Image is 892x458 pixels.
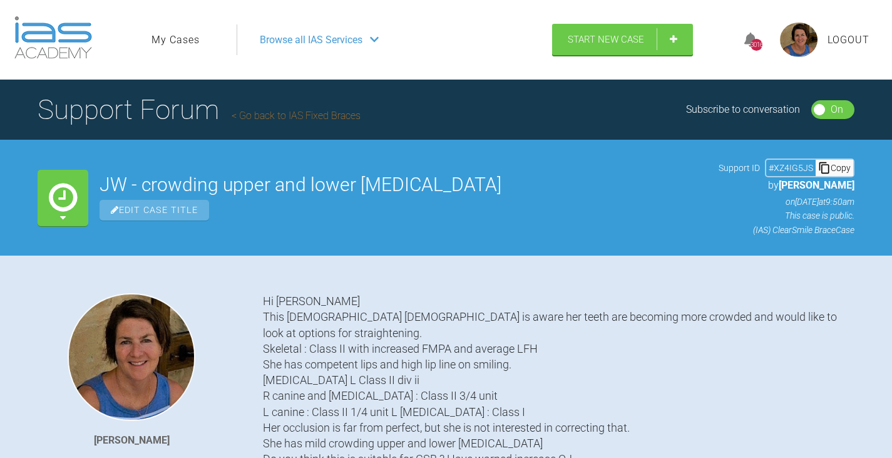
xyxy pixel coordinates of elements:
span: Support ID [719,161,760,175]
img: Margaret De Verteuil [68,293,195,421]
h1: Support Forum [38,88,361,132]
h2: JW - crowding upper and lower [MEDICAL_DATA] [100,175,707,194]
span: [PERSON_NAME] [779,179,854,191]
p: (IAS) ClearSmile Brace Case [719,223,854,237]
div: Copy [816,160,853,176]
div: [PERSON_NAME] [94,432,170,449]
img: logo-light.3e3ef733.png [14,16,92,59]
p: by [719,177,854,194]
a: Logout [828,32,869,48]
a: My Cases [151,32,200,48]
div: # XZ4IG5JS [766,161,816,175]
span: Browse all IAS Services [260,32,362,48]
span: Start New Case [568,34,644,45]
div: 3016 [751,39,762,51]
a: Go back to IAS Fixed Braces [232,110,361,122]
div: Subscribe to conversation [686,101,800,118]
span: Edit Case Title [100,200,209,221]
div: On [831,101,843,118]
a: Start New Case [552,24,693,55]
p: on [DATE] at 9:50am [719,195,854,209]
p: This case is public. [719,209,854,222]
img: profile.png [780,23,818,57]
